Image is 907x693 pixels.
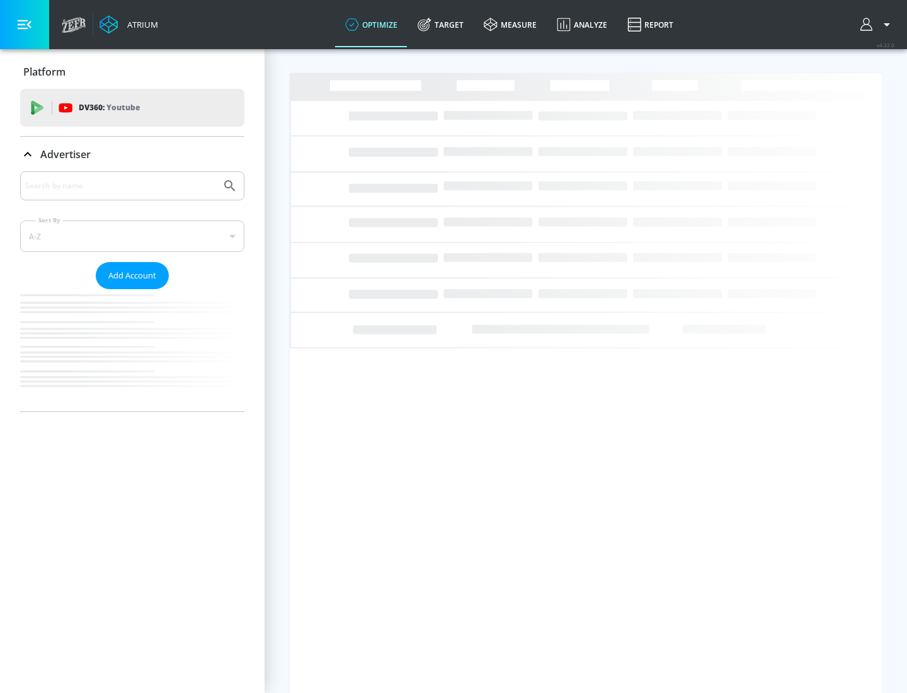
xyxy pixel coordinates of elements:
[20,220,244,252] div: A-Z
[40,147,91,161] p: Advertiser
[617,2,683,47] a: Report
[547,2,617,47] a: Analyze
[96,262,169,289] button: Add Account
[877,42,894,49] span: v 4.32.0
[122,19,158,30] div: Atrium
[474,2,547,47] a: measure
[408,2,474,47] a: Target
[25,178,216,194] input: Search by name
[79,101,140,115] p: DV360:
[36,216,63,224] label: Sort By
[106,101,140,114] p: Youtube
[20,89,244,127] div: DV360: Youtube
[23,65,66,79] p: Platform
[20,54,244,89] div: Platform
[335,2,408,47] a: optimize
[108,268,156,283] span: Add Account
[20,171,244,411] div: Advertiser
[100,15,158,34] a: Atrium
[20,137,244,172] div: Advertiser
[20,289,244,411] nav: list of Advertiser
